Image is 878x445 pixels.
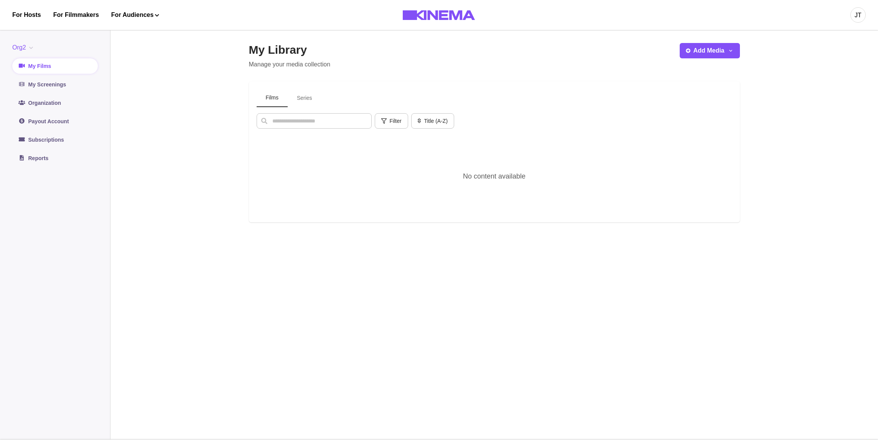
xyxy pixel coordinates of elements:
[411,113,454,129] button: Title (A-Z)
[288,89,321,107] button: Series
[249,60,331,69] p: Manage your media collection
[375,113,408,129] button: Filter
[12,58,98,74] a: My Films
[855,11,862,20] div: JT
[111,10,159,20] button: For Audiences
[12,95,98,111] a: Organization
[12,132,98,147] a: Subscriptions
[12,43,36,52] button: Org2
[12,77,98,92] a: My Screenings
[53,10,99,20] a: For Filmmakers
[257,89,288,107] button: Films
[12,114,98,129] a: Payout Account
[680,43,740,58] button: Add Media
[463,171,525,182] p: No content available
[12,10,41,20] a: For Hosts
[12,151,98,166] a: Reports
[249,43,331,57] h2: My Library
